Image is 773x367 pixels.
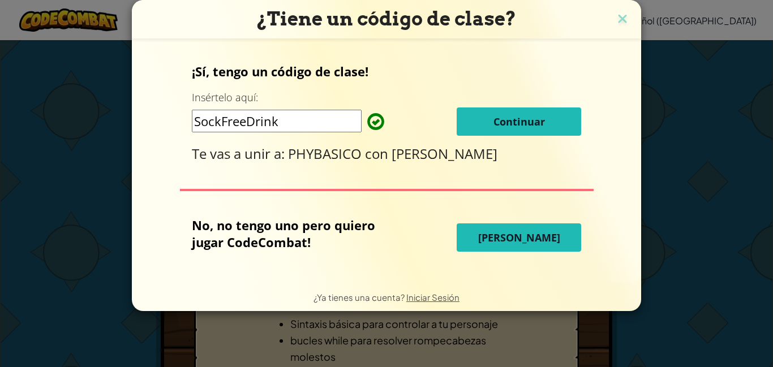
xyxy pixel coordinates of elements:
[365,144,392,163] span: con
[288,144,365,163] span: PHYBASICO
[478,231,560,244] span: [PERSON_NAME]
[192,144,288,163] span: Te vas a unir a:
[192,90,258,105] label: Insértelo aquí:
[457,107,581,136] button: Continuar
[406,292,459,303] a: Iniciar Sesión
[192,63,581,80] p: ¡Sí, tengo un código de clase!
[615,11,630,28] img: close icon
[192,217,400,251] p: No, no tengo uno pero quiero jugar CodeCombat!
[457,223,581,252] button: [PERSON_NAME]
[392,144,497,163] span: [PERSON_NAME]
[314,292,406,303] span: ¿Ya tienes una cuenta?
[493,115,545,128] span: Continuar
[257,7,516,30] span: ¿Tiene un código de clase?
